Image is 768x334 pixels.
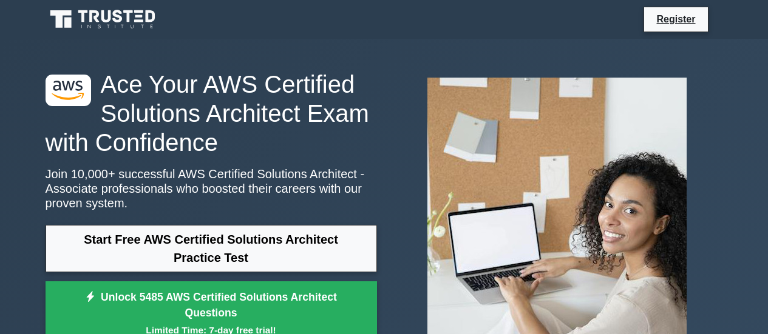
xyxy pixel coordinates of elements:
h1: Ace Your AWS Certified Solutions Architect Exam with Confidence [46,70,377,157]
a: Register [649,12,702,27]
p: Join 10,000+ successful AWS Certified Solutions Architect - Associate professionals who boosted t... [46,167,377,210]
a: Start Free AWS Certified Solutions Architect Practice Test [46,225,377,272]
